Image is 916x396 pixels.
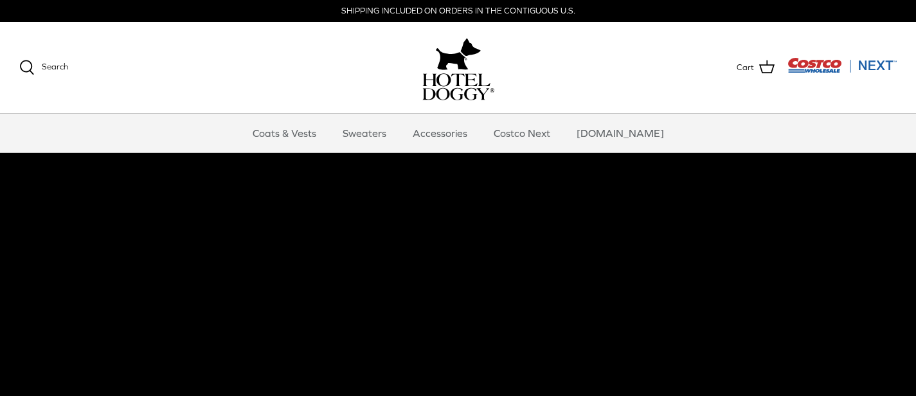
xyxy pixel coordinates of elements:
[42,62,68,71] span: Search
[331,114,398,152] a: Sweaters
[422,73,494,100] img: hoteldoggycom
[482,114,562,152] a: Costco Next
[241,114,328,152] a: Coats & Vests
[787,57,897,73] img: Costco Next
[787,66,897,75] a: Visit Costco Next
[422,35,494,100] a: hoteldoggy.com hoteldoggycom
[737,61,754,75] span: Cart
[436,35,481,73] img: hoteldoggy.com
[565,114,676,152] a: [DOMAIN_NAME]
[19,60,68,75] a: Search
[737,59,775,76] a: Cart
[401,114,479,152] a: Accessories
